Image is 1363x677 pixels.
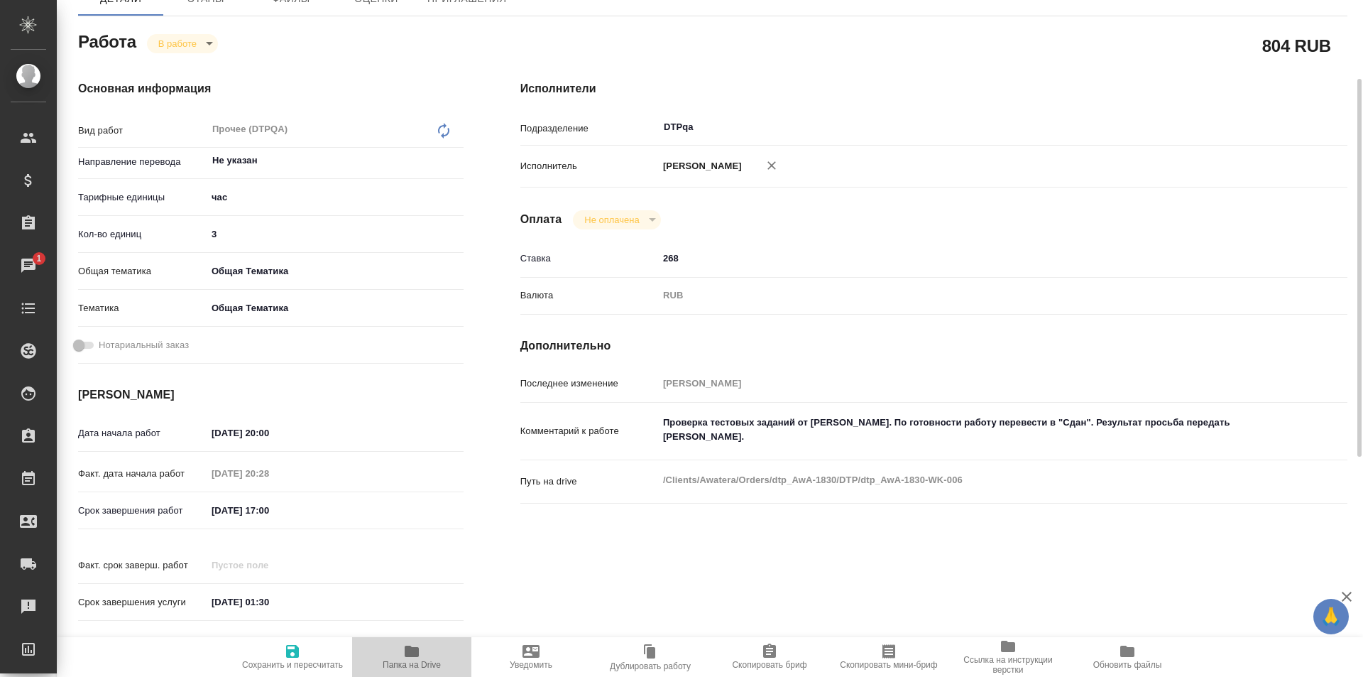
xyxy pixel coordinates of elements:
p: Срок завершения работ [78,504,207,518]
p: Направление перевода [78,155,207,169]
span: Уведомить [510,660,552,670]
span: Скопировать бриф [732,660,806,670]
h4: [PERSON_NAME] [78,386,464,404]
p: Срок завершения услуги [78,595,207,610]
h2: 804 RUB [1262,33,1331,58]
button: В работе [154,38,201,50]
p: Путь на drive [520,475,658,489]
div: В работе [573,210,660,229]
h2: Работа [78,28,136,53]
h4: Оплата [520,211,562,228]
span: Сохранить и пересчитать [242,660,343,670]
button: Дублировать работу [591,637,710,677]
span: Нотариальный заказ [99,338,189,352]
p: Тарифные единицы [78,190,207,205]
button: Open [456,159,459,162]
p: Комментарий к работе [520,424,658,438]
p: Факт. дата начала работ [78,467,207,481]
input: ✎ Введи что-нибудь [207,500,331,521]
button: 🙏 [1313,599,1349,634]
button: Скопировать мини-бриф [829,637,948,677]
div: Общая Тематика [207,296,464,320]
input: Пустое поле [207,555,331,575]
div: В работе [147,34,218,53]
h4: Исполнители [520,80,1347,97]
p: Ставка [520,251,658,266]
input: Пустое поле [658,373,1279,394]
button: Уведомить [471,637,591,677]
input: ✎ Введи что-нибудь [658,248,1279,269]
textarea: /Clients/Awatera/Orders/dtp_AwA-1830/DTP/dtp_AwA-1830-WK-006 [658,468,1279,492]
p: Вид работ [78,124,207,138]
button: Open [1271,126,1274,129]
p: Исполнитель [520,159,658,173]
input: ✎ Введи что-нибудь [207,592,331,612]
p: Факт. срок заверш. работ [78,558,207,573]
input: ✎ Введи что-нибудь [207,224,464,244]
input: ✎ Введи что-нибудь [207,423,331,443]
p: Валюта [520,288,658,303]
button: Сохранить и пересчитать [233,637,352,677]
a: 1 [4,248,53,283]
p: [PERSON_NAME] [658,159,742,173]
h4: Основная информация [78,80,464,97]
button: Удалить исполнителя [756,150,787,181]
div: RUB [658,283,1279,308]
button: Не оплачена [580,214,643,226]
span: Скопировать мини-бриф [840,660,937,670]
button: Ссылка на инструкции верстки [948,637,1068,677]
p: Общая тематика [78,264,207,278]
textarea: Проверка тестовых заданий от [PERSON_NAME]. По готовности работу перевести в "Сдан". Результат пр... [658,411,1279,449]
h4: Дополнительно [520,337,1347,354]
p: Подразделение [520,121,658,136]
p: Тематика [78,301,207,315]
span: 🙏 [1319,602,1343,632]
span: Папка на Drive [383,660,441,670]
span: 1 [28,251,50,266]
p: Последнее изменение [520,377,658,391]
button: Обновить файлы [1068,637,1187,677]
button: Папка на Drive [352,637,471,677]
div: час [207,185,464,210]
div: Общая Тематика [207,259,464,283]
button: Скопировать бриф [710,637,829,677]
span: Ссылка на инструкции верстки [957,655,1059,675]
p: Дата начала работ [78,426,207,440]
span: Дублировать работу [610,661,691,671]
input: Пустое поле [207,463,331,484]
span: Обновить файлы [1093,660,1162,670]
p: Кол-во единиц [78,227,207,242]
